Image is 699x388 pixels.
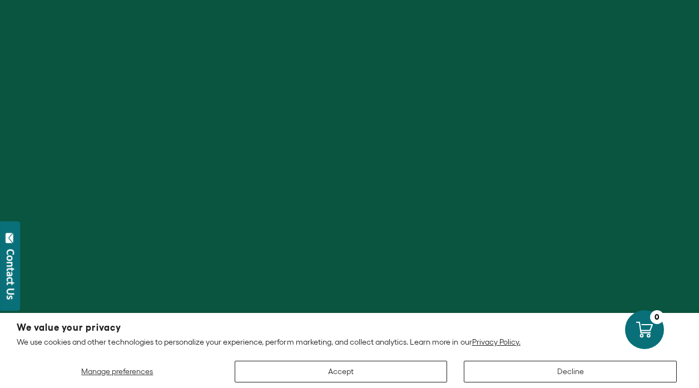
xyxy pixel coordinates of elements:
[235,361,448,382] button: Accept
[17,337,682,347] p: We use cookies and other technologies to personalize your experience, perform marketing, and coll...
[650,310,664,324] div: 0
[17,323,682,332] h2: We value your privacy
[17,361,218,382] button: Manage preferences
[472,337,520,346] a: Privacy Policy.
[5,249,16,300] div: Contact Us
[81,367,153,376] span: Manage preferences
[464,361,677,382] button: Decline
